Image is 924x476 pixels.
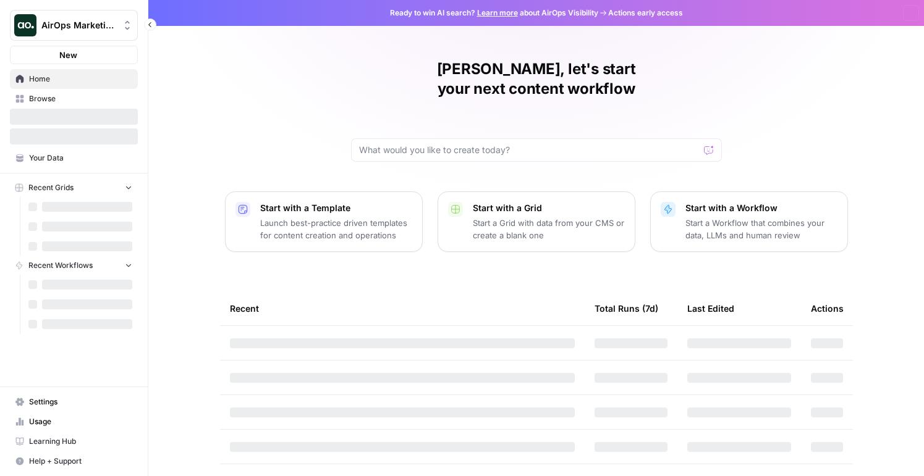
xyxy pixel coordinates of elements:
button: New [10,46,138,64]
button: Start with a TemplateLaunch best-practice driven templates for content creation and operations [225,191,423,252]
img: AirOps Marketing Logo [14,14,36,36]
span: Browse [29,93,132,104]
span: Ready to win AI search? about AirOps Visibility [390,7,598,19]
p: Start a Grid with data from your CMS or create a blank one [473,217,625,241]
a: Your Data [10,148,138,168]
button: Start with a WorkflowStart a Workflow that combines your data, LLMs and human review [650,191,848,252]
span: New [59,49,77,61]
button: Workspace: AirOps Marketing [10,10,138,41]
div: Last Edited [687,291,734,325]
a: Settings [10,392,138,412]
a: Learn more [477,8,518,17]
p: Start with a Template [260,202,412,214]
a: Browse [10,89,138,109]
span: Your Data [29,152,132,164]
input: What would you like to create today? [359,144,699,156]
button: Start with a GridStart a Grid with data from your CMS or create a blank one [438,191,635,252]
button: Recent Workflows [10,256,138,275]
span: AirOps Marketing [41,19,116,31]
p: Start with a Grid [473,202,625,214]
p: Start with a Workflow [685,202,837,214]
a: Home [10,69,138,89]
span: Actions early access [608,7,683,19]
span: Usage [29,416,132,427]
span: Recent Workflows [28,260,93,271]
h1: [PERSON_NAME], let's start your next content workflow [351,59,722,99]
a: Learning Hub [10,432,138,451]
p: Launch best-practice driven templates for content creation and operations [260,217,412,241]
span: Recent Grids [28,182,74,193]
span: Help + Support [29,456,132,467]
button: Recent Grids [10,178,138,197]
span: Learning Hub [29,436,132,447]
span: Home [29,73,132,85]
a: Usage [10,412,138,432]
button: Help + Support [10,451,138,471]
p: Start a Workflow that combines your data, LLMs and human review [685,217,837,241]
div: Total Runs (7d) [595,291,658,325]
div: Recent [230,291,575,325]
span: Settings [29,396,132,407]
div: Actions [811,291,844,325]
